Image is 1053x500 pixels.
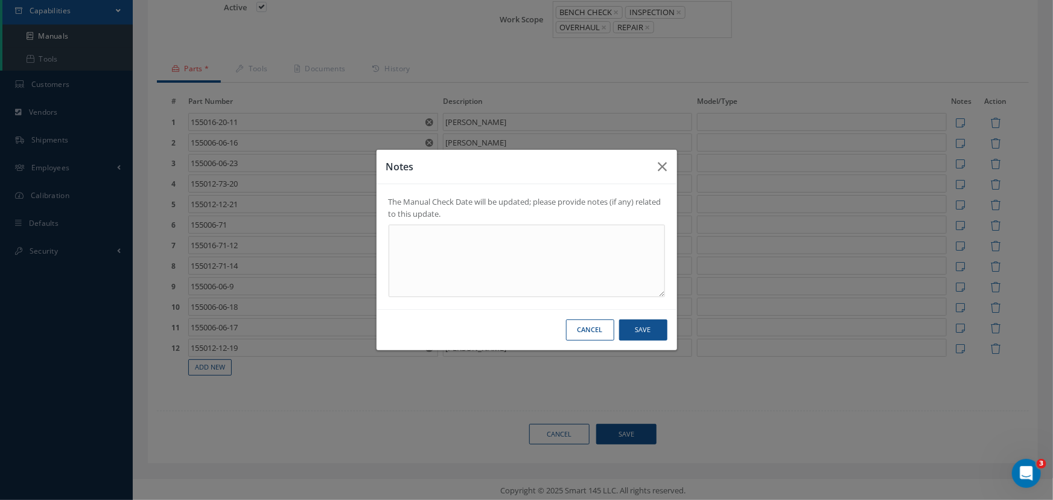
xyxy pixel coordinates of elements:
label: The Manual Check Date will be updated; please provide notes (if any) related to this update. [389,196,665,220]
button: Cancel [566,319,614,341]
iframe: Intercom live chat [1012,459,1041,488]
span: 3 [1037,459,1046,469]
h3: Notes [386,159,649,174]
button: Save [619,319,667,341]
